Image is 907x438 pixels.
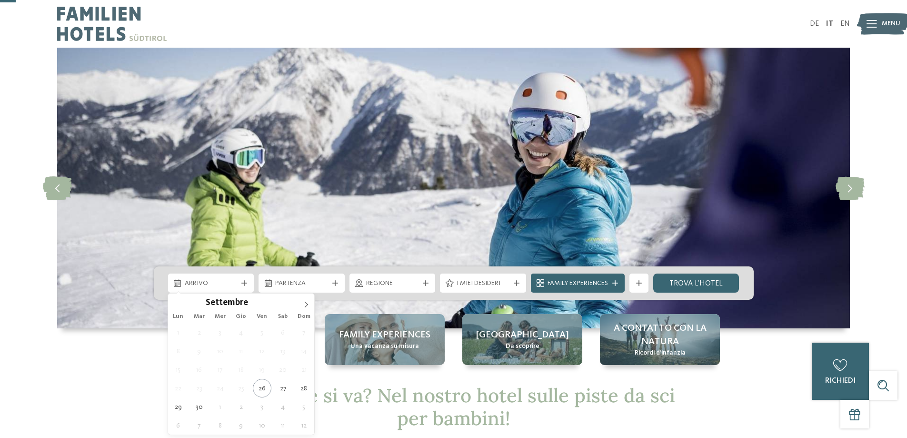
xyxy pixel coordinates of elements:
[274,323,292,342] span: Settembre 6, 2025
[253,342,271,360] span: Settembre 12, 2025
[506,342,539,351] span: Da scoprire
[840,20,850,28] a: EN
[600,314,720,365] a: Hotel sulle piste da sci per bambini: divertimento senza confini A contatto con la natura Ricordi...
[295,416,313,435] span: Ottobre 12, 2025
[272,314,293,320] span: Sab
[169,379,188,397] span: Settembre 22, 2025
[169,323,188,342] span: Settembre 1, 2025
[253,360,271,379] span: Settembre 19, 2025
[211,416,229,435] span: Ottobre 8, 2025
[253,323,271,342] span: Settembre 5, 2025
[169,360,188,379] span: Settembre 15, 2025
[295,397,313,416] span: Ottobre 5, 2025
[274,379,292,397] span: Settembre 27, 2025
[350,342,419,351] span: Una vacanza su misura
[230,314,251,320] span: Gio
[339,328,430,342] span: Family experiences
[248,297,279,307] input: Year
[211,360,229,379] span: Settembre 17, 2025
[295,360,313,379] span: Settembre 21, 2025
[293,314,314,320] span: Dom
[274,397,292,416] span: Ottobre 4, 2025
[253,397,271,416] span: Ottobre 3, 2025
[232,383,675,430] span: Dov’è che si va? Nel nostro hotel sulle piste da sci per bambini!
[232,342,250,360] span: Settembre 11, 2025
[211,379,229,397] span: Settembre 24, 2025
[295,379,313,397] span: Settembre 28, 2025
[168,314,189,320] span: Lun
[206,299,248,308] span: Settembre
[274,342,292,360] span: Settembre 13, 2025
[457,279,509,288] span: I miei desideri
[812,343,869,400] a: richiedi
[185,279,238,288] span: Arrivo
[190,416,209,435] span: Ottobre 7, 2025
[295,323,313,342] span: Settembre 7, 2025
[232,379,250,397] span: Settembre 25, 2025
[57,48,850,328] img: Hotel sulle piste da sci per bambini: divertimento senza confini
[810,20,819,28] a: DE
[275,279,328,288] span: Partenza
[826,20,833,28] a: IT
[253,379,271,397] span: Settembre 26, 2025
[825,377,856,385] span: richiedi
[211,397,229,416] span: Ottobre 1, 2025
[232,323,250,342] span: Settembre 4, 2025
[882,19,900,29] span: Menu
[169,342,188,360] span: Settembre 8, 2025
[251,314,272,320] span: Ven
[169,416,188,435] span: Ottobre 6, 2025
[635,348,686,358] span: Ricordi d’infanzia
[609,322,710,348] span: A contatto con la natura
[169,397,188,416] span: Settembre 29, 2025
[190,342,209,360] span: Settembre 9, 2025
[325,314,445,365] a: Hotel sulle piste da sci per bambini: divertimento senza confini Family experiences Una vacanza s...
[476,328,569,342] span: [GEOGRAPHIC_DATA]
[295,342,313,360] span: Settembre 14, 2025
[274,360,292,379] span: Settembre 20, 2025
[190,397,209,416] span: Settembre 30, 2025
[548,279,608,288] span: Family Experiences
[462,314,582,365] a: Hotel sulle piste da sci per bambini: divertimento senza confini [GEOGRAPHIC_DATA] Da scoprire
[232,416,250,435] span: Ottobre 9, 2025
[211,342,229,360] span: Settembre 10, 2025
[253,416,271,435] span: Ottobre 10, 2025
[366,279,419,288] span: Regione
[232,360,250,379] span: Settembre 18, 2025
[189,314,209,320] span: Mar
[190,379,209,397] span: Settembre 23, 2025
[211,323,229,342] span: Settembre 3, 2025
[653,274,739,293] a: trova l’hotel
[232,397,250,416] span: Ottobre 2, 2025
[274,416,292,435] span: Ottobre 11, 2025
[209,314,230,320] span: Mer
[190,360,209,379] span: Settembre 16, 2025
[190,323,209,342] span: Settembre 2, 2025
